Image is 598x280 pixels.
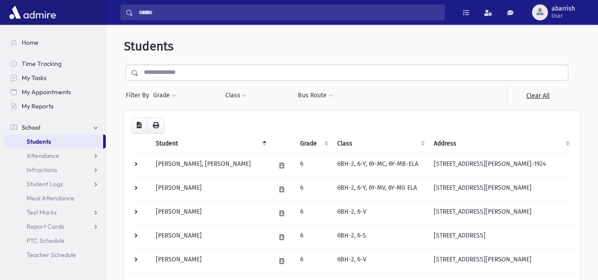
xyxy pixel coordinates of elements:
[295,249,332,273] td: 6
[126,91,153,100] span: Filter By
[332,177,428,201] td: 6BH-2, 6-Y, 6Y-MV, 6Y-MG ELA
[4,71,106,85] a: My Tasks
[22,74,46,82] span: My Tasks
[133,4,444,20] input: Search
[4,134,103,149] a: Students
[507,88,568,104] a: Clear All
[150,249,270,273] td: [PERSON_NAME]
[150,177,270,201] td: [PERSON_NAME]
[4,191,106,205] a: Meal Attendance
[22,38,39,46] span: Home
[27,194,74,202] span: Meal Attendance
[4,163,106,177] a: Infractions
[4,35,106,50] a: Home
[4,205,106,219] a: Test Marks
[131,118,147,134] button: CSV
[428,201,573,225] td: [STREET_ADDRESS][PERSON_NAME]
[22,123,40,131] span: School
[295,177,332,201] td: 6
[150,225,270,249] td: [PERSON_NAME]
[295,134,332,154] th: Grade: activate to sort column ascending
[150,201,270,225] td: [PERSON_NAME]
[4,248,106,262] a: Teacher Schedule
[22,102,54,110] span: My Reports
[27,166,57,174] span: Infractions
[27,237,65,245] span: PTC Schedule
[27,138,51,146] span: Students
[332,249,428,273] td: 6BH-2, 6-V
[332,153,428,177] td: 6BH-2, 6-Y, 6Y-MC, 6Y-MB-ELA
[150,134,270,154] th: Student: activate to sort column descending
[150,153,270,177] td: [PERSON_NAME], [PERSON_NAME]
[22,60,62,68] span: Time Tracking
[552,12,575,19] span: User
[153,88,177,104] button: Grade
[4,57,106,71] a: Time Tracking
[428,177,573,201] td: [STREET_ADDRESS][PERSON_NAME]
[27,251,76,259] span: Teacher Schedule
[4,149,106,163] a: Attendance
[295,225,332,249] td: 6
[428,134,573,154] th: Address: activate to sort column ascending
[27,180,63,188] span: Student Logs
[295,153,332,177] td: 6
[22,88,71,96] span: My Appointments
[4,85,106,99] a: My Appointments
[297,88,333,104] button: Bus Route
[27,208,57,216] span: Test Marks
[4,120,106,134] a: School
[428,249,573,273] td: [STREET_ADDRESS][PERSON_NAME]
[332,201,428,225] td: 6BH-2, 6-V
[124,39,174,54] span: Students
[295,201,332,225] td: 6
[4,177,106,191] a: Student Logs
[27,222,64,230] span: Report Cards
[332,134,428,154] th: Class: activate to sort column ascending
[552,5,575,12] span: abarrish
[4,99,106,113] a: My Reports
[225,88,247,104] button: Class
[7,4,58,21] img: AdmirePro
[428,153,573,177] td: [STREET_ADDRESS][PERSON_NAME]-1924
[27,152,59,160] span: Attendance
[4,219,106,234] a: Report Cards
[428,225,573,249] td: [STREET_ADDRESS]
[4,234,106,248] a: PTC Schedule
[332,225,428,249] td: 6BH-2, 6-S
[147,118,165,134] button: Print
